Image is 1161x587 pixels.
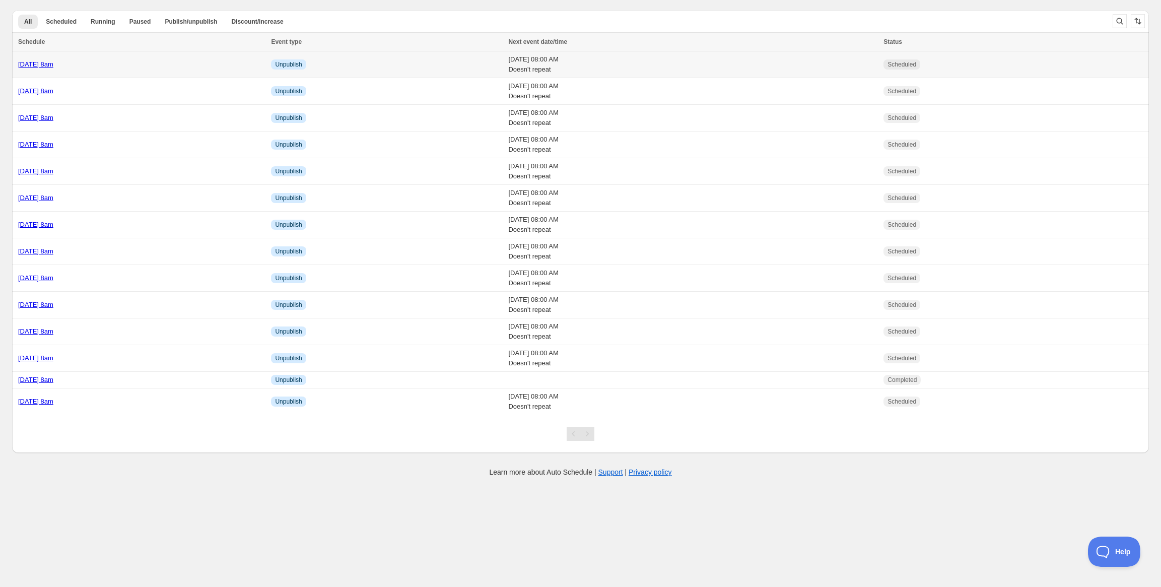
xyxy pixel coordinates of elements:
span: Scheduled [887,60,916,69]
span: Unpublish [275,247,302,255]
a: [DATE] 8am [18,114,53,121]
span: Status [883,38,902,45]
span: Scheduled [887,274,916,282]
td: [DATE] 08:00 AM Doesn't repeat [505,185,880,212]
a: [DATE] 8am [18,274,53,282]
span: Unpublish [275,87,302,95]
button: Sort the results [1131,14,1145,28]
span: Scheduled [887,221,916,229]
span: Unpublish [275,167,302,175]
td: [DATE] 08:00 AM Doesn't repeat [505,105,880,132]
span: Scheduled [887,398,916,406]
span: Scheduled [887,301,916,309]
a: [DATE] 8am [18,194,53,202]
p: Learn more about Auto Schedule | | [489,467,671,477]
a: [DATE] 8am [18,221,53,228]
span: Unpublish [275,354,302,362]
a: [DATE] 8am [18,328,53,335]
a: [DATE] 8am [18,398,53,405]
td: [DATE] 08:00 AM Doesn't repeat [505,292,880,318]
td: [DATE] 08:00 AM Doesn't repeat [505,265,880,292]
iframe: Toggle Customer Support [1088,537,1141,567]
a: [DATE] 8am [18,167,53,175]
a: [DATE] 8am [18,376,53,383]
td: [DATE] 08:00 AM Doesn't repeat [505,132,880,158]
td: [DATE] 08:00 AM Doesn't repeat [505,318,880,345]
span: Scheduled [887,328,916,336]
span: Unpublish [275,274,302,282]
a: [DATE] 8am [18,354,53,362]
span: Next event date/time [508,38,567,45]
span: Unpublish [275,60,302,69]
td: [DATE] 08:00 AM Doesn't repeat [505,345,880,372]
span: Event type [271,38,302,45]
span: Scheduled [887,87,916,95]
span: Scheduled [887,114,916,122]
a: [DATE] 8am [18,87,53,95]
span: Paused [129,18,151,26]
a: Privacy policy [629,468,672,476]
span: Unpublish [275,114,302,122]
a: [DATE] 8am [18,301,53,308]
td: [DATE] 08:00 AM Doesn't repeat [505,158,880,185]
span: Completed [887,376,917,384]
a: Support [598,468,623,476]
span: Scheduled [887,354,916,362]
td: [DATE] 08:00 AM Doesn't repeat [505,212,880,238]
span: Running [91,18,115,26]
span: Scheduled [887,247,916,255]
span: Discount/increase [231,18,283,26]
span: Scheduled [46,18,77,26]
a: [DATE] 8am [18,141,53,148]
span: Scheduled [887,167,916,175]
span: All [24,18,32,26]
span: Unpublish [275,398,302,406]
a: [DATE] 8am [18,60,53,68]
td: [DATE] 08:00 AM Doesn't repeat [505,238,880,265]
span: Publish/unpublish [165,18,217,26]
span: Unpublish [275,328,302,336]
span: Unpublish [275,221,302,229]
button: Search and filter results [1113,14,1127,28]
span: Unpublish [275,376,302,384]
span: Unpublish [275,301,302,309]
nav: Pagination [567,427,594,441]
span: Unpublish [275,141,302,149]
span: Scheduled [887,194,916,202]
td: [DATE] 08:00 AM Doesn't repeat [505,78,880,105]
a: [DATE] 8am [18,247,53,255]
td: [DATE] 08:00 AM Doesn't repeat [505,51,880,78]
span: Schedule [18,38,45,45]
span: Unpublish [275,194,302,202]
span: Scheduled [887,141,916,149]
td: [DATE] 08:00 AM Doesn't repeat [505,388,880,415]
